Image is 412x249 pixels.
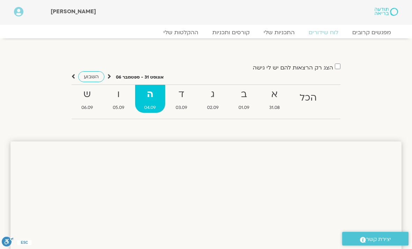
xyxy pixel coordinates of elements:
span: השבוע [84,73,99,80]
a: מפגשים קרובים [345,29,398,36]
span: 31.08 [260,104,289,111]
a: לוח שידורים [302,29,345,36]
span: 01.09 [229,104,258,111]
a: השבוע [78,71,104,82]
strong: ש [72,87,102,102]
p: אוגוסט 31 - ספטמבר 06 [116,74,164,81]
nav: Menu [14,29,398,36]
span: יצירת קשר [366,235,391,244]
strong: ג [198,87,228,102]
a: ההקלטות שלי [156,29,205,36]
a: ד03.09 [167,85,197,113]
span: 03.09 [167,104,197,111]
strong: ה [135,87,165,102]
span: 04.09 [135,104,165,111]
span: 05.09 [104,104,134,111]
strong: ד [167,87,197,102]
a: הכל [290,85,326,113]
span: 06.09 [72,104,102,111]
a: ב01.09 [229,85,258,113]
strong: ב [229,87,258,102]
a: ה04.09 [135,85,165,113]
a: התכניות שלי [257,29,302,36]
span: [PERSON_NAME] [51,8,96,15]
label: הצג רק הרצאות להם יש לי גישה [253,65,333,71]
a: יצירת קשר [342,232,409,246]
a: קורסים ותכניות [205,29,257,36]
span: 02.09 [198,104,228,111]
a: ו05.09 [104,85,134,113]
strong: א [260,87,289,102]
a: ש06.09 [72,85,102,113]
a: ג02.09 [198,85,228,113]
a: א31.08 [260,85,289,113]
strong: הכל [290,90,326,106]
strong: ו [104,87,134,102]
